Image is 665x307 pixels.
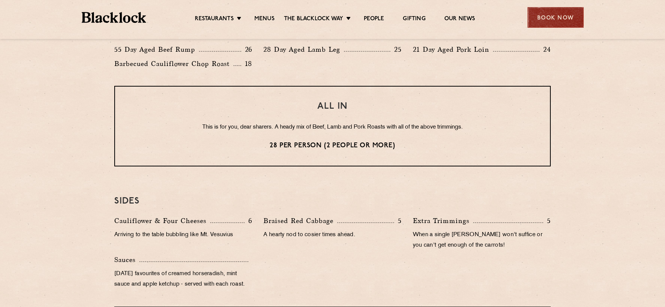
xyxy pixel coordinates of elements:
[114,216,210,226] p: Cauliflower & Four Cheeses
[114,255,139,265] p: Sauces
[254,15,275,24] a: Menus
[114,269,252,290] p: [DATE] favourites of creamed horseradish, mint sauce and apple ketchup - served with each roast.
[284,15,343,24] a: The Blacklock Way
[539,45,551,54] p: 24
[263,44,344,55] p: 28 Day Aged Lamb Leg
[82,12,146,23] img: BL_Textured_Logo-footer-cropped.svg
[394,216,402,226] p: 5
[241,45,253,54] p: 26
[263,230,401,240] p: A hearty nod to cosier times ahead.
[130,123,535,132] p: This is for you, dear sharers. A heady mix of Beef, Lamb and Pork Roasts with all of the above tr...
[528,7,584,28] div: Book Now
[241,59,253,69] p: 18
[114,44,199,55] p: 55 Day Aged Beef Rump
[195,15,234,24] a: Restaurants
[413,216,473,226] p: Extra Trimmings
[245,216,252,226] p: 6
[403,15,425,24] a: Gifting
[130,102,535,111] h3: ALL IN
[114,58,233,69] p: Barbecued Cauliflower Chop Roast
[130,141,535,151] p: 28 per person (2 people or more)
[543,216,551,226] p: 5
[364,15,384,24] a: People
[390,45,402,54] p: 25
[114,230,252,240] p: Arriving to the table bubbling like Mt. Vesuvius
[413,44,493,55] p: 21 Day Aged Pork Loin
[114,196,551,206] h3: SIDES
[263,216,337,226] p: Braised Red Cabbage
[413,230,551,251] p: When a single [PERSON_NAME] won't suffice or you can't get enough of the carrots!
[444,15,475,24] a: Our News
